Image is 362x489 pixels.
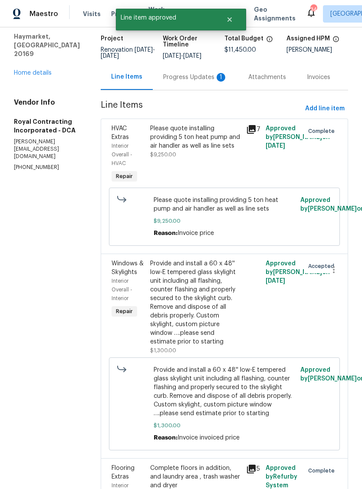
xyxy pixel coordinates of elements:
span: Invoice invoiced price [178,435,240,441]
h4: Vendor Info [14,98,80,107]
span: Repair [112,307,136,316]
h5: Project [101,36,123,42]
span: [DATE] [266,278,285,284]
span: - [163,53,201,59]
a: Home details [14,70,52,76]
p: [PHONE_NUMBER] [14,164,80,171]
span: $1,300.00 [154,421,295,430]
span: Geo Assignments [254,5,296,23]
div: Attachments [248,73,286,82]
span: Approved by [PERSON_NAME] on [266,261,330,284]
span: Maestro [30,10,58,18]
span: HVAC Extras [112,126,129,140]
span: Repair [112,172,136,181]
div: [PERSON_NAME] [286,47,349,53]
span: Accepted [308,262,338,271]
button: Add line item [302,101,348,117]
div: Line Items [111,73,142,81]
span: Approved by [PERSON_NAME] on [266,126,330,149]
span: Visits [83,10,101,18]
div: Invoices [307,73,330,82]
div: Please quote installing providing 5 ton heat pump and air handler as well as line sets [150,124,241,150]
span: Complete [308,466,338,475]
span: The hpm assigned to this work order. [332,36,339,47]
div: 7 [246,124,260,135]
span: Windows & Skylights [112,261,144,275]
span: Complete [308,127,338,135]
button: Close [215,11,244,28]
span: [DATE] [183,53,201,59]
span: Invoice price [178,230,214,236]
h5: Total Budget [224,36,263,42]
span: Add line item [305,103,345,114]
span: Please quote installing providing 5 ton heat pump and air handler as well as line sets [154,196,295,213]
h5: Royal Contracting Incorporated - DCA [14,117,80,135]
span: [DATE] [135,47,153,53]
span: Work Orders [148,5,171,23]
span: $9,250.00 [154,217,295,225]
div: Provide and install a 60 x 48'' low-E tempered glass skylight unit including all flashing, counte... [150,259,241,346]
span: [DATE] [266,143,285,149]
span: Line item approved [116,9,215,27]
div: 1 [217,73,225,82]
p: [PERSON_NAME][EMAIL_ADDRESS][DOMAIN_NAME] [14,138,80,160]
span: $11,450.00 [224,47,256,53]
span: [DATE] [101,53,119,59]
span: Renovation [101,47,155,59]
span: Provide and install a 60 x 48'' low-E tempered glass skylight unit including all flashing, counte... [154,366,295,418]
span: Interior Overall - Interior [112,278,132,301]
span: $1,300.00 [150,348,176,353]
span: Interior Overall - HVAC [112,143,132,166]
h5: Haymarket, [GEOGRAPHIC_DATA] 20169 [14,32,80,58]
h5: Work Order Timeline [163,36,225,48]
div: 5 [246,464,260,474]
span: The total cost of line items that have been proposed by Opendoor. This sum includes line items th... [266,36,273,47]
span: Flooring Extras [112,465,135,480]
div: 34 [310,5,316,14]
span: - [101,47,155,59]
span: [DATE] [163,53,181,59]
div: Progress Updates [163,73,227,82]
h5: Assigned HPM [286,36,330,42]
span: Reason: [154,230,178,236]
span: Reason: [154,435,178,441]
span: $9,250.00 [150,152,176,157]
span: Line Items [101,101,302,117]
span: Projects [111,10,138,18]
